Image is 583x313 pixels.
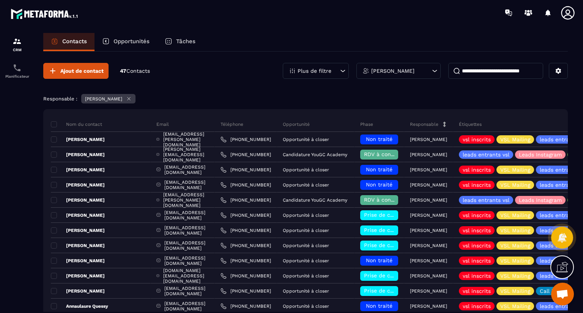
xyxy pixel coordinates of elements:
[221,121,243,127] p: Téléphone
[51,212,105,218] p: [PERSON_NAME]
[500,288,530,294] p: VSL Mailing
[500,273,530,279] p: VSL Mailing
[551,283,574,305] div: Ouvrir le chat
[463,197,509,203] p: leads entrants vsl
[298,68,331,74] p: Plus de filtre
[221,258,271,264] a: [PHONE_NUMBER]
[364,197,413,203] span: RDV à confimer ❓
[51,243,105,249] p: [PERSON_NAME]
[221,273,271,279] a: [PHONE_NUMBER]
[221,167,271,173] a: [PHONE_NUMBER]
[364,212,434,218] span: Prise de contact effectuée
[51,121,102,127] p: Nom du contact
[221,152,271,158] a: [PHONE_NUMBER]
[410,167,447,172] p: [PERSON_NAME]
[410,137,447,142] p: [PERSON_NAME]
[221,243,271,249] a: [PHONE_NUMBER]
[463,288,491,294] p: vsl inscrits
[283,258,329,263] p: Opportunité à closer
[364,151,413,157] span: RDV à confimer ❓
[410,243,447,248] p: [PERSON_NAME]
[463,182,491,188] p: vsl inscrits
[519,152,562,157] p: Leads Instagram
[51,273,105,279] p: [PERSON_NAME]
[364,242,434,248] span: Prise de contact effectuée
[463,152,509,157] p: leads entrants vsl
[283,137,329,142] p: Opportunité à closer
[410,228,447,233] p: [PERSON_NAME]
[221,288,271,294] a: [PHONE_NUMBER]
[540,288,564,294] p: Call book
[51,152,105,158] p: [PERSON_NAME]
[364,288,434,294] span: Prise de contact effectuée
[51,227,105,233] p: [PERSON_NAME]
[60,67,104,75] span: Ajout de contact
[283,121,310,127] p: Opportunité
[463,137,491,142] p: vsl inscrits
[500,213,530,218] p: VSL Mailing
[463,258,491,263] p: vsl inscrits
[120,67,150,75] p: 47
[364,272,434,279] span: Prise de contact effectuée
[283,152,347,157] p: Candidature YouGC Academy
[43,63,109,79] button: Ajout de contact
[500,243,530,248] p: VSL Mailing
[360,121,373,127] p: Phase
[51,167,105,173] p: [PERSON_NAME]
[410,213,447,218] p: [PERSON_NAME]
[221,136,271,142] a: [PHONE_NUMBER]
[11,7,79,20] img: logo
[410,152,447,157] p: [PERSON_NAME]
[410,288,447,294] p: [PERSON_NAME]
[95,33,157,51] a: Opportunités
[410,273,447,279] p: [PERSON_NAME]
[113,38,150,45] p: Opportunités
[459,121,482,127] p: Étiquettes
[85,96,122,102] p: [PERSON_NAME]
[51,136,105,142] p: [PERSON_NAME]
[51,288,105,294] p: [PERSON_NAME]
[283,288,329,294] p: Opportunité à closer
[410,258,447,263] p: [PERSON_NAME]
[283,182,329,188] p: Opportunité à closer
[366,166,392,172] span: Non traité
[221,197,271,203] a: [PHONE_NUMBER]
[2,58,32,84] a: schedulerschedulerPlanificateur
[13,63,22,72] img: scheduler
[410,121,438,127] p: Responsable
[283,228,329,233] p: Opportunité à closer
[463,304,491,309] p: vsl inscrits
[410,197,447,203] p: [PERSON_NAME]
[410,182,447,188] p: [PERSON_NAME]
[2,48,32,52] p: CRM
[283,273,329,279] p: Opportunité à closer
[157,33,203,51] a: Tâches
[221,182,271,188] a: [PHONE_NUMBER]
[500,304,530,309] p: VSL Mailing
[51,303,108,309] p: Annaulaure Quessy
[366,257,392,263] span: Non traité
[156,121,169,127] p: Email
[463,167,491,172] p: vsl inscrits
[221,303,271,309] a: [PHONE_NUMBER]
[500,182,530,188] p: VSL Mailing
[283,197,347,203] p: Candidature YouGC Academy
[283,213,329,218] p: Opportunité à closer
[410,304,447,309] p: [PERSON_NAME]
[500,137,530,142] p: VSL Mailing
[221,212,271,218] a: [PHONE_NUMBER]
[176,38,195,45] p: Tâches
[283,243,329,248] p: Opportunité à closer
[283,167,329,172] p: Opportunité à closer
[51,197,105,203] p: [PERSON_NAME]
[519,197,562,203] p: Leads Instagram
[283,304,329,309] p: Opportunité à closer
[500,258,530,263] p: VSL Mailing
[2,74,32,78] p: Planificateur
[366,303,392,309] span: Non traité
[366,136,392,142] span: Non traité
[463,243,491,248] p: vsl inscrits
[366,182,392,188] span: Non traité
[2,31,32,58] a: formationformationCRM
[62,38,87,45] p: Contacts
